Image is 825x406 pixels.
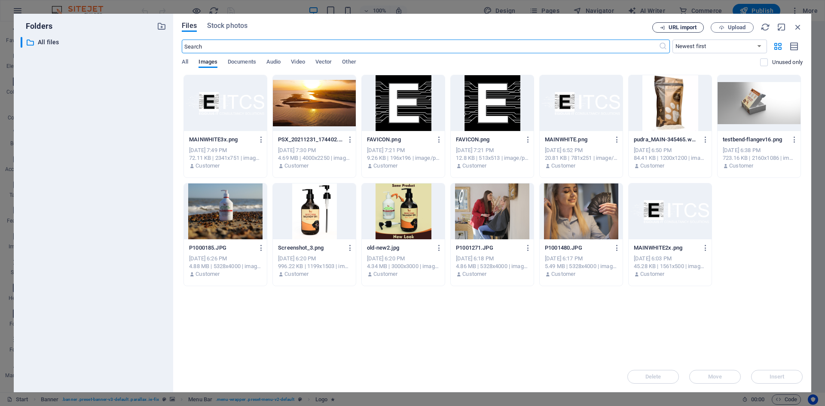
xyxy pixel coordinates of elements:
[367,147,440,154] div: [DATE] 7:21 PM
[189,263,262,270] div: 4.88 MB | 5328x4000 | image/jpeg
[228,57,256,69] span: Documents
[669,25,697,30] span: URL import
[373,162,397,170] p: Customer
[278,136,342,143] p: PSX_20211231_174402.jpg
[367,255,440,263] div: [DATE] 6:20 PM
[793,22,803,32] i: Close
[723,136,787,143] p: testbend-flangev16.png
[545,147,617,154] div: [DATE] 6:52 PM
[284,162,309,170] p: Customer
[456,154,529,162] div: 12.8 KB | 513x513 | image/png
[291,57,305,69] span: Video
[189,244,254,252] p: P1000185.JPG
[21,37,22,48] div: ​
[182,40,658,53] input: Search
[157,21,166,31] i: Create new folder
[196,162,220,170] p: Customer
[711,22,754,33] button: Upload
[652,22,704,33] button: URL import
[278,263,351,270] div: 996.22 KB | 1199x1503 | image/png
[196,270,220,278] p: Customer
[456,255,529,263] div: [DATE] 6:18 PM
[367,136,431,143] p: FAVICON.png
[545,244,609,252] p: P1001480.JPG
[367,154,440,162] div: 9.26 KB | 196x196 | image/png
[545,263,617,270] div: 5.49 MB | 5328x4000 | image/jpeg
[634,263,706,270] div: 45.28 KB | 1561x500 | image/png
[634,147,706,154] div: [DATE] 6:50 PM
[373,270,397,278] p: Customer
[278,154,351,162] div: 4.69 MB | 4000x2250 | image/jpeg
[284,270,309,278] p: Customer
[342,57,356,69] span: Other
[777,22,786,32] i: Minimize
[462,162,486,170] p: Customer
[551,270,575,278] p: Customer
[189,154,262,162] div: 72.11 KB | 2341x751 | image/png
[545,136,609,143] p: MAINWHITE.png
[772,58,803,66] p: Displays only files that are not in use on the website. Files added during this session can still...
[456,244,520,252] p: P1001271.JPG
[199,57,217,69] span: Images
[456,147,529,154] div: [DATE] 7:21 PM
[634,154,706,162] div: 84.41 KB | 1200x1200 | image/webp
[729,162,753,170] p: Customer
[723,147,795,154] div: [DATE] 6:38 PM
[278,255,351,263] div: [DATE] 6:20 PM
[367,244,431,252] p: old-new2.jpg
[634,244,698,252] p: MAINWHITE2x.png
[278,147,351,154] div: [DATE] 7:30 PM
[462,270,486,278] p: Customer
[182,21,197,31] span: Files
[266,57,281,69] span: Audio
[640,162,664,170] p: Customer
[545,154,617,162] div: 20.81 KB | 781x251 | image/png
[640,270,664,278] p: Customer
[634,136,698,143] p: pudra_MAIN-345465.webp
[728,25,746,30] span: Upload
[761,22,770,32] i: Reload
[38,37,150,47] p: All files
[456,263,529,270] div: 4.86 MB | 5328x4000 | image/jpeg
[634,255,706,263] div: [DATE] 6:03 PM
[278,244,342,252] p: Screenshot_3.png
[189,255,262,263] div: [DATE] 6:26 PM
[551,162,575,170] p: Customer
[189,136,254,143] p: MAINWHITE3x.png
[545,255,617,263] div: [DATE] 6:17 PM
[723,154,795,162] div: 723.16 KB | 2160x1086 | image/png
[21,21,52,32] p: Folders
[182,57,188,69] span: All
[367,263,440,270] div: 4.34 MB | 3000x3000 | image/jpeg
[315,57,332,69] span: Vector
[189,147,262,154] div: [DATE] 7:49 PM
[207,21,247,31] span: Stock photos
[456,136,520,143] p: FAVICON.png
